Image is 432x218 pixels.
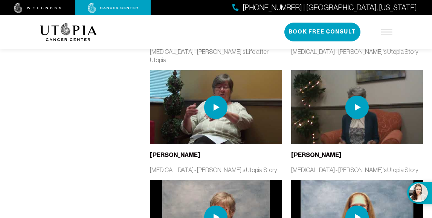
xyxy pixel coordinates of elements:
b: [PERSON_NAME] [150,151,200,159]
img: cancer center [88,3,138,13]
p: [MEDICAL_DATA] - [PERSON_NAME]'s Life after Utopia! [150,47,282,64]
img: thumbnail [291,70,423,144]
img: wellness [14,3,61,13]
img: play icon [204,96,227,119]
img: thumbnail [150,70,282,144]
a: [PHONE_NUMBER] | [GEOGRAPHIC_DATA], [US_STATE] [232,2,417,13]
img: icon-hamburger [381,29,392,35]
p: [MEDICAL_DATA] - [PERSON_NAME]'s Utopia Story [150,166,282,174]
img: logo [40,23,97,41]
img: play icon [345,96,369,119]
b: [PERSON_NAME] [291,151,342,159]
p: [MEDICAL_DATA] - [PERSON_NAME]'s Utopia Story [291,47,423,56]
button: Book Free Consult [284,23,360,41]
p: [MEDICAL_DATA] - [PERSON_NAME]'s Utopia Story [291,166,423,174]
span: [PHONE_NUMBER] | [GEOGRAPHIC_DATA], [US_STATE] [243,2,417,13]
